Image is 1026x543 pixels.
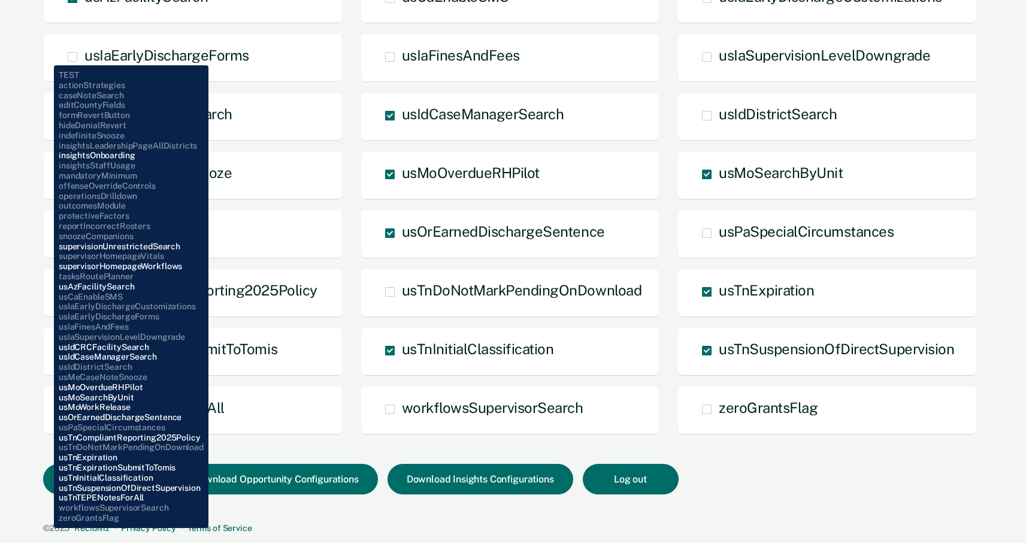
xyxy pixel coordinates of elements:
span: usTnExpiration [719,282,814,298]
span: usIaEarlyDischargeForms [84,47,249,64]
span: usTnInitialClassification [402,340,554,357]
button: Download Opportunity Configurations [174,464,377,494]
span: workflowsSupervisorSearch [402,399,583,416]
div: · · [43,523,978,533]
span: usTnCompliantReporting2025Policy [84,282,317,298]
a: Privacy Policy [121,523,176,533]
button: Log out [583,464,679,494]
button: Download Insights Configurations [388,464,573,494]
span: usTnExpirationSubmitToTomis [84,340,277,357]
span: zeroGrantsFlag [719,399,818,416]
span: usOrEarnedDischargeSentence [402,223,605,240]
a: Terms of Service [187,523,252,533]
span: usTnSuspensionOfDirectSupervision [719,340,954,357]
button: Back to dashboard [43,464,164,494]
a: Recidiviz [74,523,110,533]
span: usMoOverdueRHPilot [402,164,540,181]
span: usIdCRCFacilitySearch [84,105,232,122]
span: usMoSearchByUnit [719,164,843,181]
span: usMeCaseNoteSnooze [84,164,232,181]
span: usMoWorkRelease [84,223,204,240]
span: usIdCaseManagerSearch [402,105,564,122]
span: usIdDistrictSearch [719,105,837,122]
span: usIaFinesAndFees [402,47,520,64]
span: usTnDoNotMarkPendingOnDownload [402,282,642,298]
span: usTnTEPENotesForAll [84,399,225,416]
span: usPaSpecialCircumstances [719,223,894,240]
span: usIaSupervisionLevelDowngrade [719,47,930,64]
span: © 2025 [43,523,69,533]
a: Back to dashboard [43,475,174,484]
